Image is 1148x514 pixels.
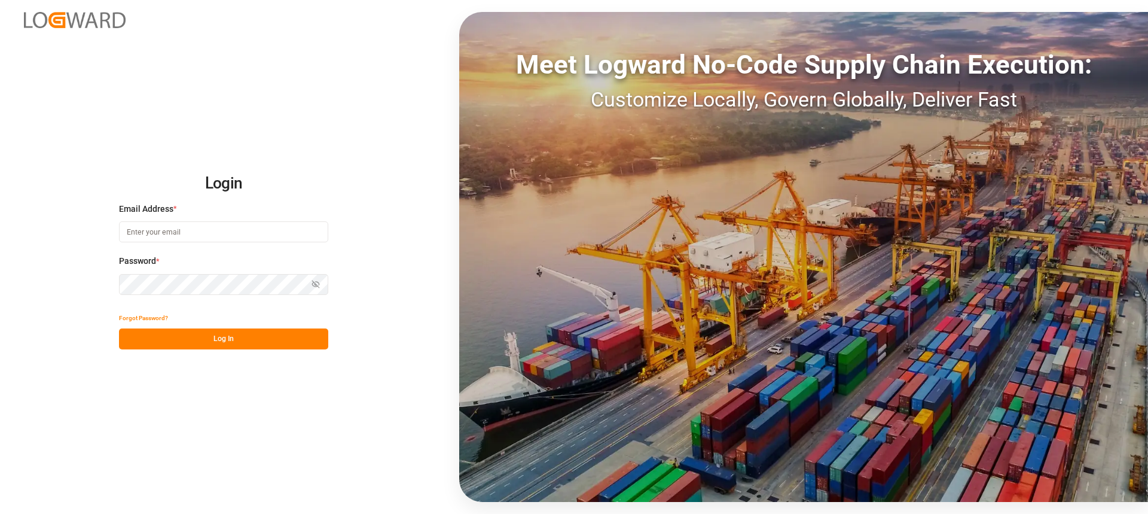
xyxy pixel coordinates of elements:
input: Enter your email [119,221,328,242]
div: Customize Locally, Govern Globally, Deliver Fast [459,84,1148,115]
h2: Login [119,165,328,203]
img: Logward_new_orange.png [24,12,126,28]
button: Log In [119,329,328,349]
span: Email Address [119,203,173,215]
span: Password [119,255,156,267]
div: Meet Logward No-Code Supply Chain Execution: [459,45,1148,84]
button: Forgot Password? [119,308,168,329]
